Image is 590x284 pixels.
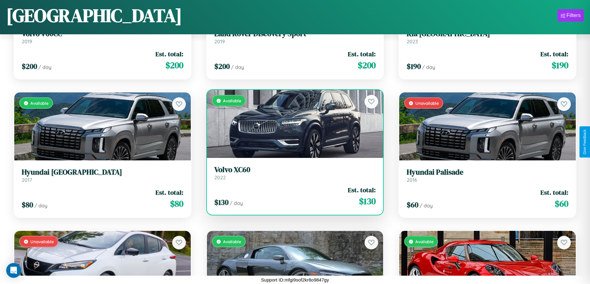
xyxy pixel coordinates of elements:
span: 2017 [22,177,32,183]
span: Available [415,239,434,244]
h3: Hyundai [GEOGRAPHIC_DATA] [22,168,183,177]
span: Unavailable [415,100,439,106]
span: Est. total: [348,185,376,194]
span: Est. total: [348,49,376,58]
a: Volvo V60CC2019 [22,29,183,45]
a: Volvo XC602022 [214,165,376,180]
span: Available [30,100,49,106]
span: $ 190 [407,61,421,71]
span: $ 190 [552,59,568,71]
span: Est. total: [155,49,183,58]
span: $ 130 [214,197,229,207]
span: / day [422,64,435,70]
div: Give Feedback [583,129,587,155]
span: $ 60 [407,200,418,210]
span: / day [38,64,51,70]
span: $ 200 [214,61,230,71]
span: Est. total: [540,49,568,58]
h3: Land Rover Discovery Sport [214,29,376,38]
span: / day [34,202,47,209]
h1: [GEOGRAPHIC_DATA] [6,3,182,28]
span: / day [420,202,433,209]
p: Support ID: mfgi9sof2kr8o9847gy [261,276,329,284]
span: Est. total: [540,188,568,197]
span: 2022 [214,174,226,180]
span: $ 130 [359,195,376,207]
span: 2016 [407,177,417,183]
a: Kia [GEOGRAPHIC_DATA]2023 [407,29,568,45]
span: $ 200 [358,59,376,71]
div: Filters [566,12,581,19]
span: / day [231,64,244,70]
div: Open Intercom Messenger [6,263,21,278]
span: 2019 [214,38,225,45]
a: Hyundai Palisade2016 [407,168,568,183]
span: 2023 [407,38,418,45]
a: Land Rover Discovery Sport2019 [214,29,376,45]
span: / day [230,200,243,206]
button: Filters [557,9,584,22]
span: Est. total: [155,188,183,197]
span: $ 200 [165,59,183,71]
a: Hyundai [GEOGRAPHIC_DATA]2017 [22,168,183,183]
span: Available [223,98,241,103]
span: 2019 [22,38,32,45]
span: $ 200 [22,61,37,71]
h3: Volvo XC60 [214,165,376,174]
span: $ 80 [170,197,183,210]
span: Available [223,239,241,244]
span: $ 80 [22,200,33,210]
span: $ 60 [555,197,568,210]
h3: Hyundai Palisade [407,168,568,177]
h3: Kia [GEOGRAPHIC_DATA] [407,29,568,38]
span: Unavailable [30,239,54,244]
